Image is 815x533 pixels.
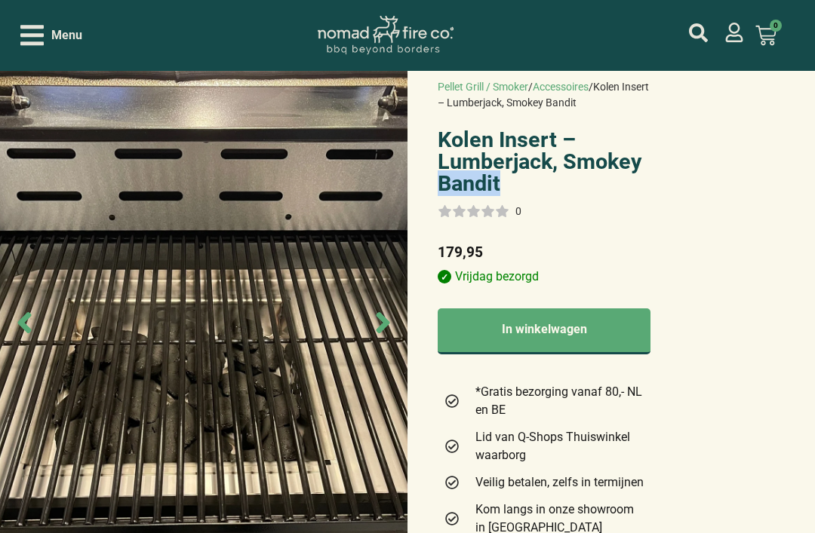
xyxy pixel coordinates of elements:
[770,20,782,32] span: 0
[472,428,645,464] span: Lid van Q-Shops Thuiswinkel waarborg
[444,383,644,419] a: *Gratis bezorging vanaf 80,- NL en BE
[444,428,644,464] a: Lid van Q-Shops Thuiswinkel waarborg
[689,23,708,42] a: mijn account
[533,81,589,93] a: Accessoires
[51,26,82,44] span: Menu
[528,81,533,93] span: /
[438,308,650,354] button: In winkelwagen
[515,204,521,219] div: 0
[438,81,649,109] span: Kolen Insert – Lumberjack, Smokey Bandit
[472,473,644,492] span: Veilig betalen, zelfs in termijnen
[438,81,528,93] a: Pellet Grill / Smoker
[589,81,593,93] span: /
[20,22,82,48] div: Open/Close Menu
[472,383,645,419] span: *Gratis bezorging vanaf 80,- NL en BE
[737,16,795,55] a: 0
[366,306,400,340] span: Next slide
[438,268,650,286] p: Vrijdag bezorgd
[318,16,454,56] img: Nomad Logo
[438,79,650,111] nav: breadcrumbs
[724,23,744,42] a: mijn account
[444,473,644,492] a: Veilig betalen, zelfs in termijnen
[8,306,42,340] span: Previous slide
[438,129,650,194] h1: Kolen Insert – Lumberjack, Smokey Bandit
